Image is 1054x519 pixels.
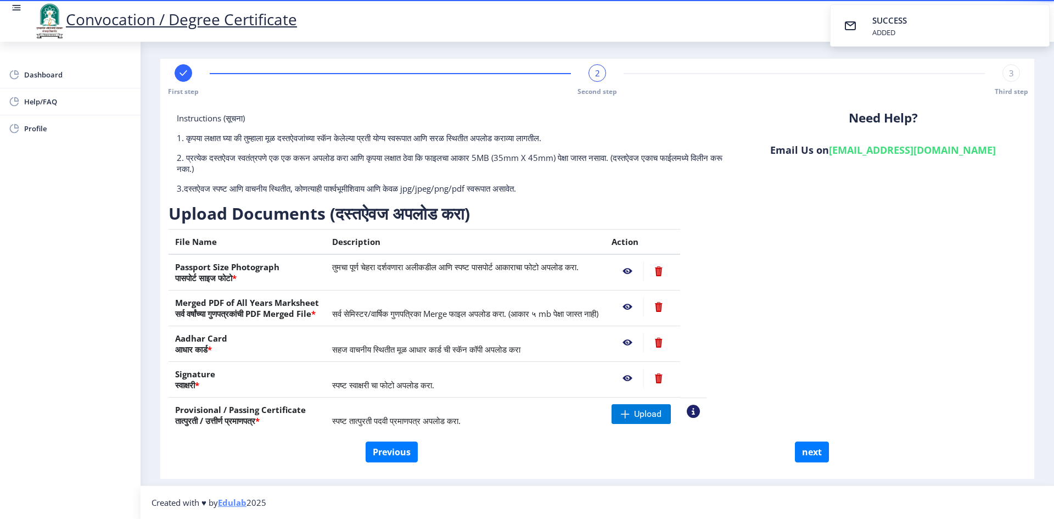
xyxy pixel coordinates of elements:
[177,113,245,124] span: Instructions (सूचना)
[177,183,732,194] p: 3.दस्तऐवज स्पष्ट आणि वाचनीय स्थितीत, कोणत्याही पार्श्वभूमीशिवाय आणि केवळ jpg/jpeg/png/pdf स्वरूपा...
[612,333,643,353] nb-action: View File
[1009,68,1014,79] span: 3
[872,27,909,37] div: ADDED
[169,230,326,255] th: File Name
[169,291,326,326] th: Merged PDF of All Years Marksheet सर्व वर्षांच्या गुणपत्रकांची PDF Merged File
[829,143,996,157] a: [EMAIL_ADDRESS][DOMAIN_NAME]
[332,415,461,426] span: स्पष्ट तात्पुरती पदवी प्रमाणपत्र अपलोड करा.
[169,398,326,433] th: Provisional / Passing Certificate तात्पुरती / उत्तीर्ण प्रमाणपत्र
[33,9,297,30] a: Convocation / Degree Certificate
[152,497,266,508] span: Created with ♥ by 2025
[643,297,674,317] nb-action: Delete File
[995,87,1028,96] span: Third step
[643,369,674,388] nb-action: Delete File
[169,203,707,225] h3: Upload Documents (दस्तऐवज अपलोड करा)
[169,362,326,398] th: Signature स्वाक्षरी
[612,297,643,317] nb-action: View File
[24,95,132,108] span: Help/FAQ
[872,15,907,26] span: SUCCESS
[849,109,918,126] b: Need Help?
[795,442,829,462] button: next
[24,122,132,135] span: Profile
[366,442,418,462] button: Previous
[169,254,326,291] th: Passport Size Photograph पासपोर्ट साइज फोटो
[168,87,199,96] span: First step
[332,380,434,390] span: स्पष्ट स्वाक्षरी चा फोटो अपलोड करा.
[332,344,520,355] span: सहज वाचनीय स्थितीत मूळ आधार कार्ड ची स्कॅन कॉपी अपलोड करा
[326,254,605,291] td: तुमचा पूर्ण चेहरा दर्शवणारा अलीकडील आणि स्पष्ट पासपोर्ट आकाराचा फोटो अपलोड करा.
[24,68,132,81] span: Dashboard
[612,261,643,281] nb-action: View File
[634,409,661,420] span: Upload
[605,230,680,255] th: Action
[748,143,1018,157] h6: Email Us on
[687,405,700,418] nb-action: View Sample PDC
[33,2,66,40] img: logo
[612,369,643,388] nb-action: View File
[218,497,246,508] a: Edulab
[177,132,732,143] p: 1. कृपया लक्षात घ्या की तुम्हाला मूळ दस्तऐवजांच्या स्कॅन केलेल्या प्रती योग्य स्वरूपात आणि सरळ स्...
[169,326,326,362] th: Aadhar Card आधार कार्ड
[177,152,732,174] p: 2. प्रत्येक दस्तऐवज स्वतंत्रपणे एक एक करून अपलोड करा आणि कृपया लक्षात ठेवा कि फाइलचा आकार 5MB (35...
[332,308,598,319] span: सर्व सेमिस्टर/वार्षिक गुणपत्रिका Merge फाइल अपलोड करा. (आकार ५ mb पेक्षा जास्त नाही)
[326,230,605,255] th: Description
[578,87,617,96] span: Second step
[595,68,600,79] span: 2
[643,261,674,281] nb-action: Delete File
[643,333,674,353] nb-action: Delete File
